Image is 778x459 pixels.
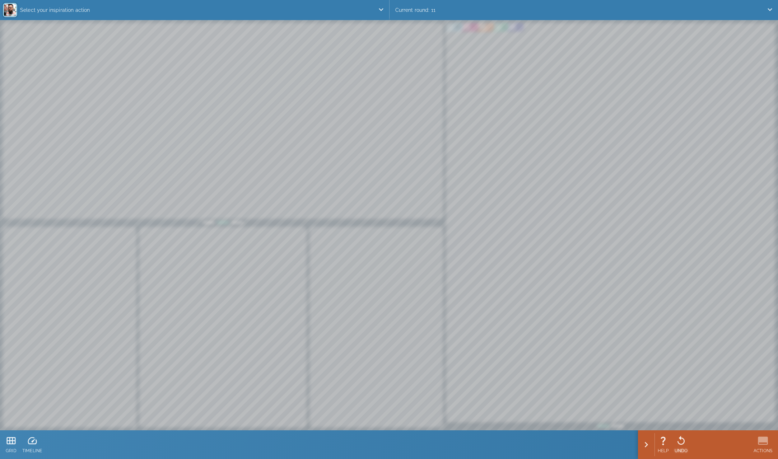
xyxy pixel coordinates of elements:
[22,448,42,454] p: TIMELINE
[6,448,17,454] p: GRID
[4,4,16,16] img: 6e4765a2aa07ad520ea21299820a100d.png
[658,448,669,454] p: HELP
[675,448,688,454] p: UNDO
[754,448,772,454] p: ACTIONS
[17,3,378,17] p: Select your inspiration action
